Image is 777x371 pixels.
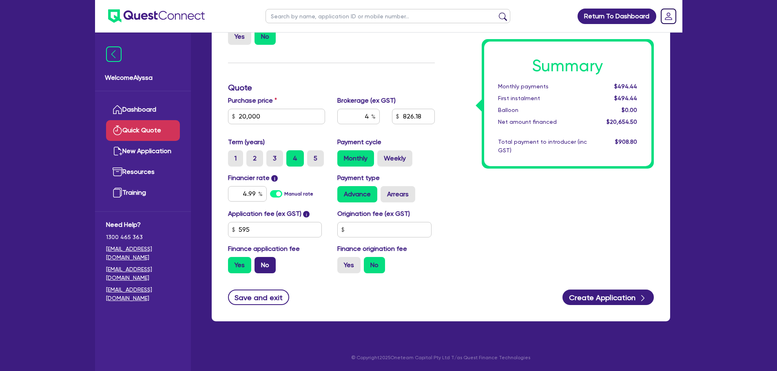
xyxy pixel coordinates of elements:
[228,137,265,147] label: Term (years)
[615,138,637,145] span: $908.80
[106,120,180,141] a: Quick Quote
[105,73,181,83] span: Welcome Alyssa
[266,9,510,23] input: Search by name, application ID or mobile number...
[337,173,380,183] label: Payment type
[113,125,122,135] img: quick-quote
[562,290,654,305] button: Create Application
[113,188,122,198] img: training
[271,175,278,182] span: i
[622,107,637,113] span: $0.00
[492,118,593,126] div: Net amount financed
[228,257,251,273] label: Yes
[106,99,180,120] a: Dashboard
[106,46,122,62] img: icon-menu-close
[578,9,656,24] a: Return To Dashboard
[266,150,283,167] label: 3
[106,220,180,230] span: Need Help?
[228,83,435,92] h3: Quote
[381,186,415,202] label: Arrears
[364,257,385,273] label: No
[106,245,180,262] a: [EMAIL_ADDRESS][DOMAIN_NAME]
[492,138,593,155] div: Total payment to introducer (inc GST)
[303,211,310,217] span: i
[106,162,180,182] a: Resources
[377,150,412,167] label: Weekly
[228,244,300,254] label: Finance application fee
[337,137,381,147] label: Payment cycle
[246,150,263,167] label: 2
[286,150,304,167] label: 4
[106,285,180,303] a: [EMAIL_ADDRESS][DOMAIN_NAME]
[337,209,410,219] label: Origination fee (ex GST)
[113,146,122,156] img: new-application
[113,167,122,177] img: resources
[255,257,276,273] label: No
[106,182,180,203] a: Training
[284,190,313,198] label: Manual rate
[492,94,593,103] div: First instalment
[228,209,301,219] label: Application fee (ex GST)
[337,96,396,105] label: Brokerage (ex GST)
[255,29,276,45] label: No
[614,95,637,101] span: $494.44
[106,141,180,162] a: New Application
[228,290,290,305] button: Save and exit
[108,9,205,23] img: quest-connect-logo-blue
[492,106,593,114] div: Balloon
[307,150,324,167] label: 5
[228,173,278,183] label: Financier rate
[228,96,277,105] label: Purchase price
[228,29,251,45] label: Yes
[498,56,638,76] h1: Summary
[337,257,361,273] label: Yes
[228,150,243,167] label: 1
[607,119,637,125] span: $20,654.50
[106,233,180,241] span: 1300 465 363
[337,186,377,202] label: Advance
[614,83,637,90] span: $494.44
[658,6,679,27] a: Dropdown toggle
[106,265,180,282] a: [EMAIL_ADDRESS][DOMAIN_NAME]
[337,244,407,254] label: Finance origination fee
[337,150,374,167] label: Monthly
[492,82,593,91] div: Monthly payments
[206,354,676,361] p: © Copyright 2025 Oneteam Capital Pty Ltd T/as Quest Finance Technologies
